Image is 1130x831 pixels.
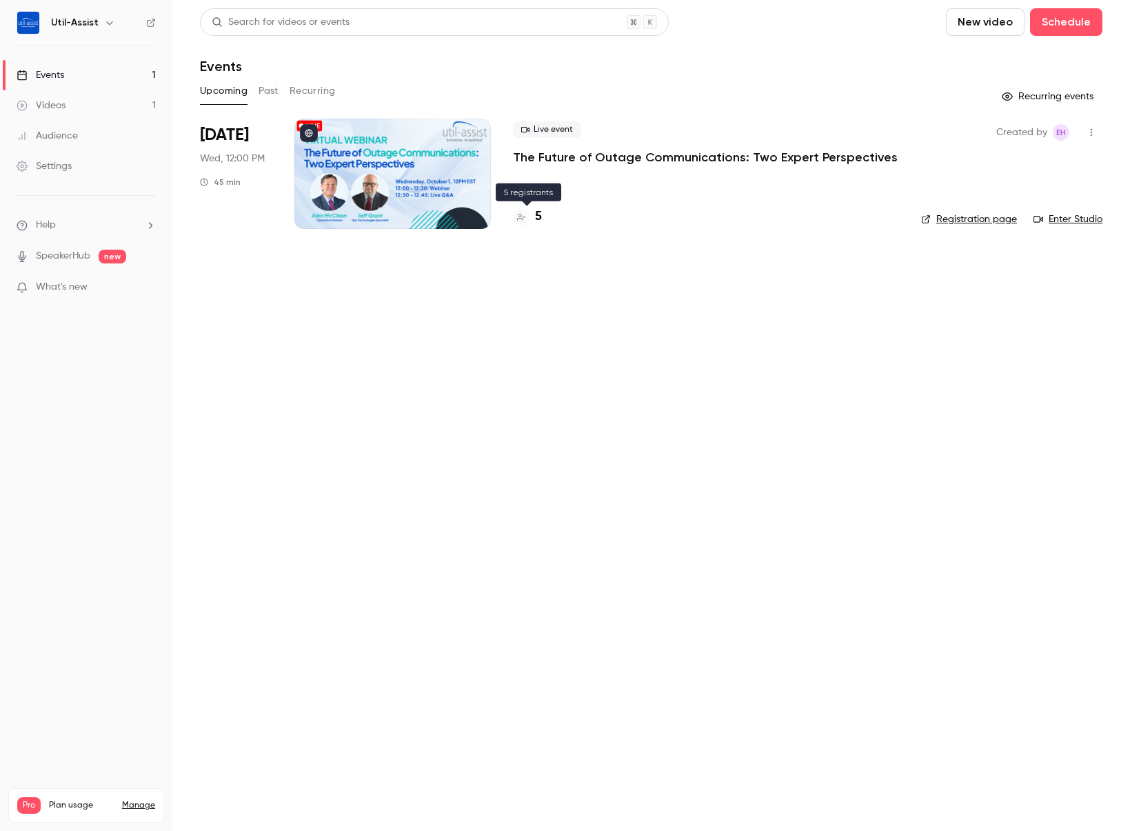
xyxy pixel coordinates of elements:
[51,16,99,30] h6: Util-Assist
[36,249,90,263] a: SpeakerHub
[200,124,249,146] span: [DATE]
[17,99,65,112] div: Videos
[921,212,1017,226] a: Registration page
[1030,8,1102,36] button: Schedule
[200,58,242,74] h1: Events
[139,281,156,294] iframe: Noticeable Trigger
[513,208,542,226] a: 5
[17,797,41,814] span: Pro
[996,86,1102,108] button: Recurring events
[212,15,350,30] div: Search for videos or events
[1056,124,1066,141] span: EH
[1033,212,1102,226] a: Enter Studio
[17,218,156,232] li: help-dropdown-opener
[200,80,248,102] button: Upcoming
[122,800,155,811] a: Manage
[17,12,39,34] img: Util-Assist
[259,80,279,102] button: Past
[200,152,265,166] span: Wed, 12:00 PM
[996,124,1047,141] span: Created by
[17,129,78,143] div: Audience
[49,800,114,811] span: Plan usage
[36,218,56,232] span: Help
[17,159,72,173] div: Settings
[200,119,272,229] div: Oct 1 Wed, 12:00 PM (America/Toronto)
[535,208,542,226] h4: 5
[1053,124,1069,141] span: Emily Henderson
[36,280,88,294] span: What's new
[513,121,581,138] span: Live event
[17,68,64,82] div: Events
[946,8,1025,36] button: New video
[290,80,336,102] button: Recurring
[513,149,898,166] a: The Future of Outage Communications: Two Expert Perspectives
[99,250,126,263] span: new
[200,177,241,188] div: 45 min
